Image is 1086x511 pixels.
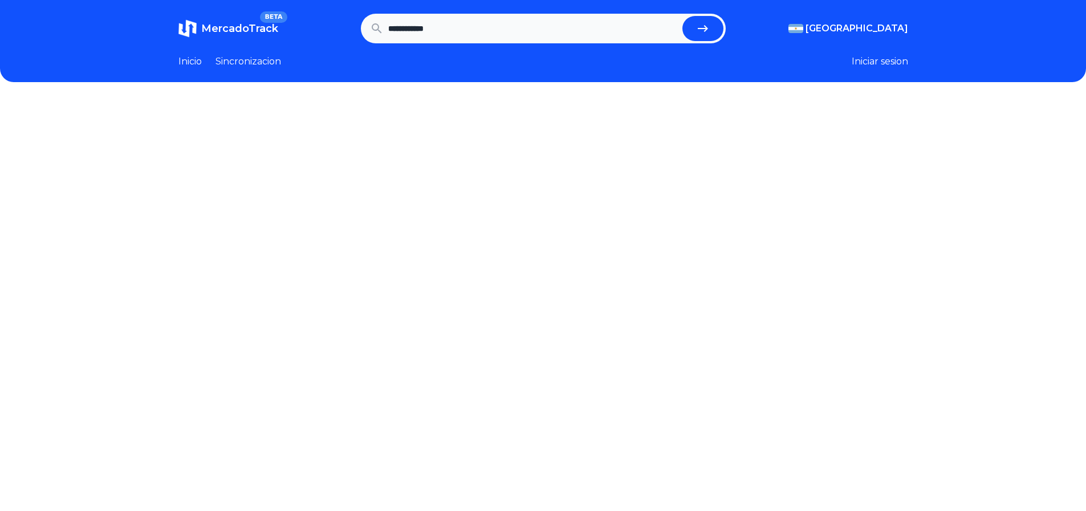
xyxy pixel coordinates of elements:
span: BETA [260,11,287,23]
span: MercadoTrack [201,22,278,35]
button: [GEOGRAPHIC_DATA] [788,22,908,35]
span: [GEOGRAPHIC_DATA] [806,22,908,35]
button: Iniciar sesion [852,55,908,68]
img: Argentina [788,24,803,33]
a: Sincronizacion [215,55,281,68]
a: MercadoTrackBETA [178,19,278,38]
img: MercadoTrack [178,19,197,38]
a: Inicio [178,55,202,68]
